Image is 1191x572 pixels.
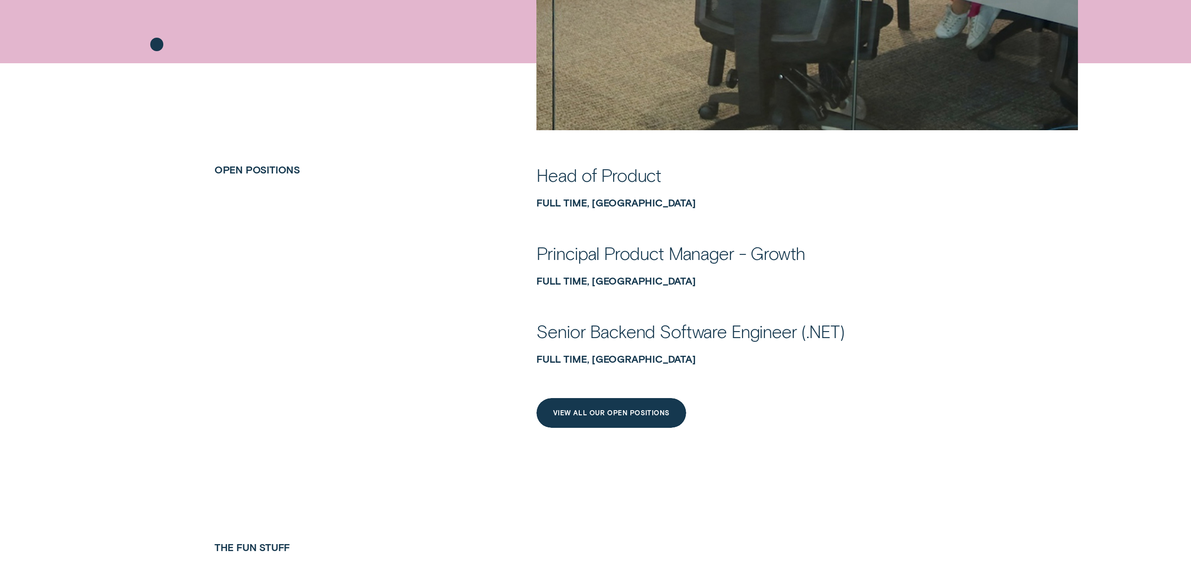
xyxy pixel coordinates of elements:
[209,164,467,175] h2: Open Positions
[214,541,461,553] h4: The Fun Stuff
[536,353,977,365] div: Full Time, Sydney
[536,175,977,208] a: Head of ProductFull Time, Sydney
[536,275,977,286] div: Full Time, Sydney
[536,164,661,186] div: Head of Product
[536,320,844,343] div: Senior Backend Software Engineer (.NET)
[536,197,977,208] div: Full Time, Sydney
[536,332,977,365] a: Senior Backend Software Engineer (.NET)Full Time, Sydney
[536,398,686,428] a: View All Our Open Positions
[536,242,805,265] div: Principal Product Manager - Growth
[536,253,977,286] a: Principal Product Manager - GrowthFull Time, Sydney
